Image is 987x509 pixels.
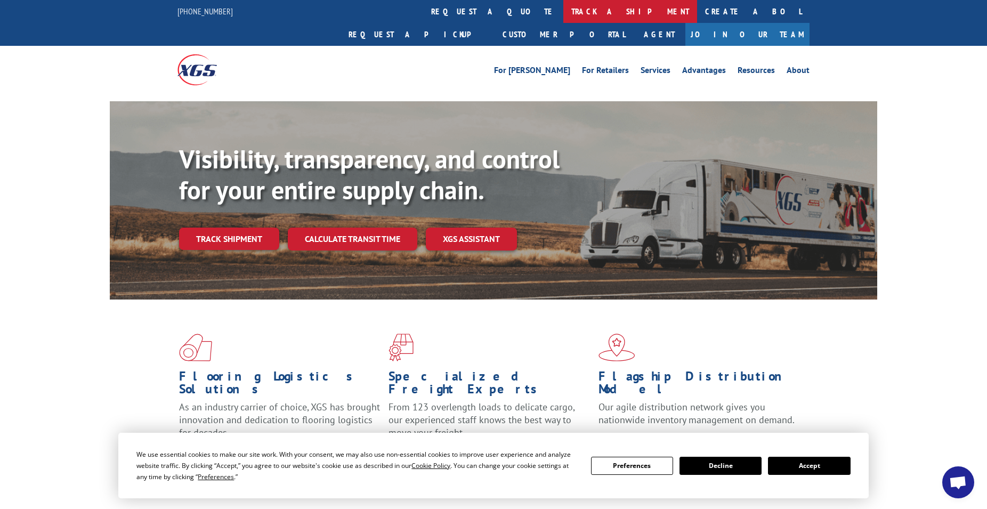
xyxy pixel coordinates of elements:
[682,66,726,78] a: Advantages
[389,334,414,361] img: xgs-icon-focused-on-flooring-red
[633,23,685,46] a: Agent
[768,457,850,475] button: Accept
[598,370,800,401] h1: Flagship Distribution Model
[494,66,570,78] a: For [PERSON_NAME]
[598,401,795,426] span: Our agile distribution network gives you nationwide inventory management on demand.
[136,449,578,482] div: We use essential cookies to make our site work. With your consent, we may also use non-essential ...
[598,334,635,361] img: xgs-icon-flagship-distribution-model-red
[389,401,590,448] p: From 123 overlength loads to delicate cargo, our experienced staff knows the best way to move you...
[288,228,417,251] a: Calculate transit time
[179,334,212,361] img: xgs-icon-total-supply-chain-intelligence-red
[341,23,495,46] a: Request a pickup
[495,23,633,46] a: Customer Portal
[591,457,673,475] button: Preferences
[179,142,560,206] b: Visibility, transparency, and control for your entire supply chain.
[411,461,450,470] span: Cookie Policy
[179,401,380,439] span: As an industry carrier of choice, XGS has brought innovation and dedication to flooring logistics...
[198,472,234,481] span: Preferences
[389,370,590,401] h1: Specialized Freight Experts
[582,66,629,78] a: For Retailers
[179,370,381,401] h1: Flooring Logistics Solutions
[679,457,762,475] button: Decline
[787,66,810,78] a: About
[179,228,279,250] a: Track shipment
[685,23,810,46] a: Join Our Team
[738,66,775,78] a: Resources
[942,466,974,498] div: Open chat
[177,6,233,17] a: [PHONE_NUMBER]
[118,433,869,498] div: Cookie Consent Prompt
[641,66,670,78] a: Services
[426,228,517,251] a: XGS ASSISTANT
